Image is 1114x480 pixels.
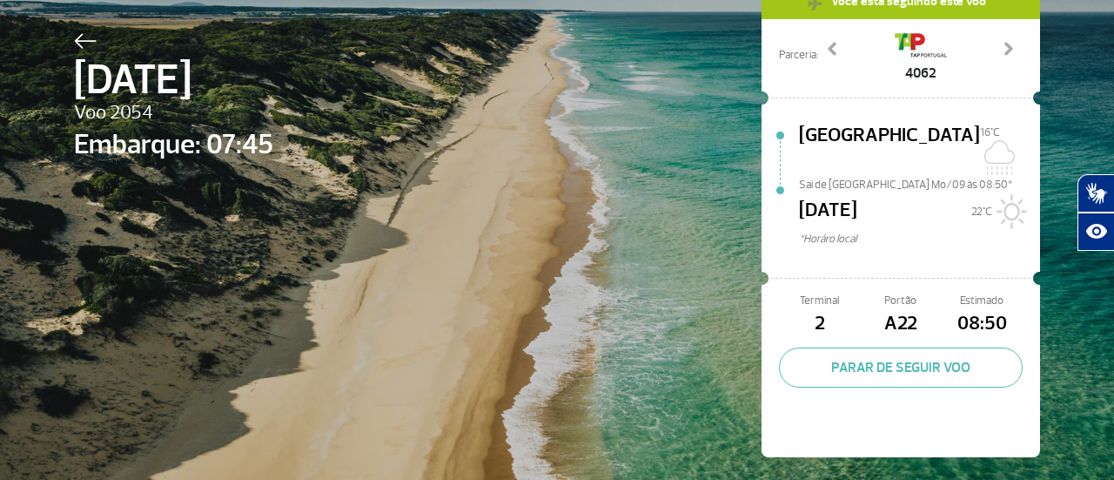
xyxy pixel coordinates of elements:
span: 2 [779,309,860,339]
span: 08:50 [942,309,1023,339]
button: Abrir recursos assistivos. [1077,213,1114,251]
img: Sol [992,194,1027,229]
span: [DATE] [799,196,857,231]
span: Estimado [942,293,1023,309]
span: [DATE] [74,49,273,112]
span: Embarque: 07:45 [74,124,273,166]
span: 4062 [895,63,947,84]
span: [GEOGRAPHIC_DATA] [799,121,980,177]
span: A22 [860,309,941,339]
span: Voo 2054 [74,98,273,128]
span: Portão [860,293,941,309]
img: Nublado [980,140,1015,175]
button: PARAR DE SEGUIR VOO [779,348,1023,388]
button: Abrir tradutor de língua de sinais. [1077,174,1114,213]
span: *Horáro local [799,231,1040,247]
div: Plugin de acessibilidade da Hand Talk. [1077,174,1114,251]
span: Sai de [GEOGRAPHIC_DATA] Mo/09 às 08:50* [799,177,1040,189]
span: Parceria: [779,47,818,64]
span: 22°C [971,205,992,219]
span: 16°C [980,125,1000,139]
span: Terminal [779,293,860,309]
